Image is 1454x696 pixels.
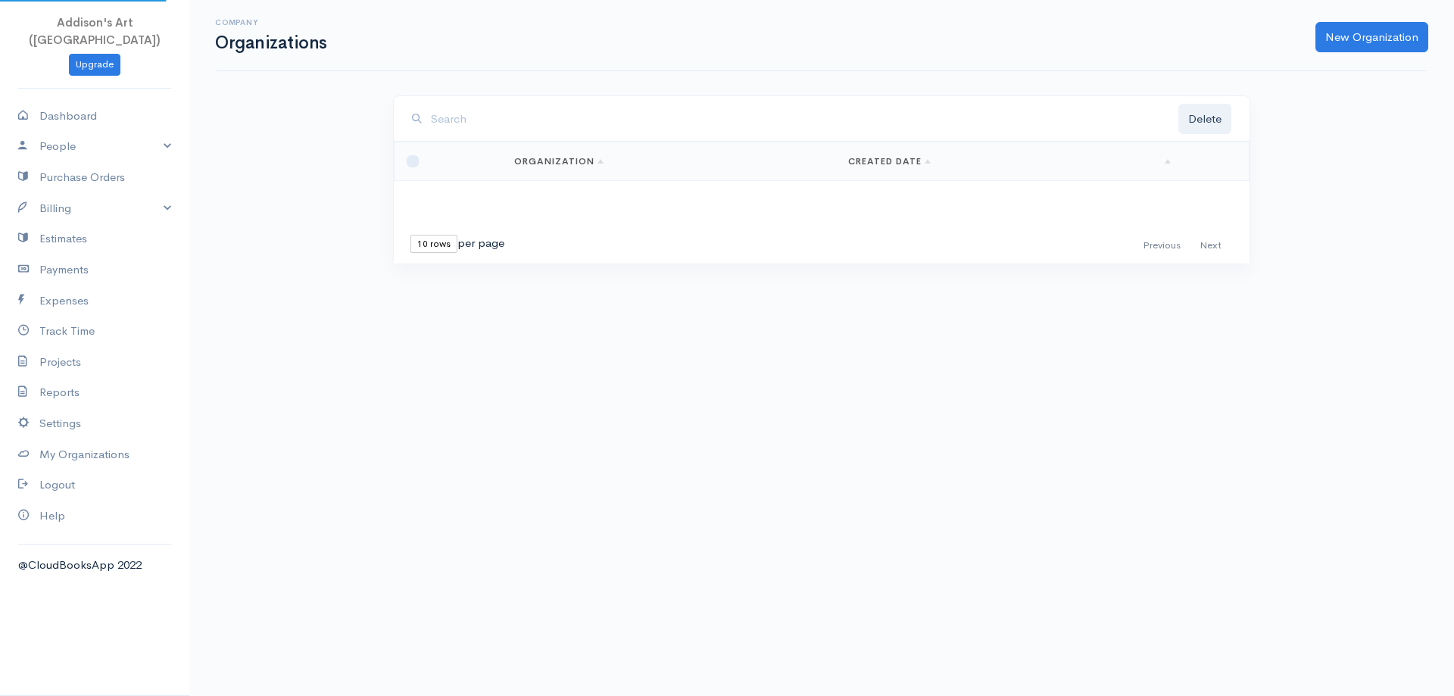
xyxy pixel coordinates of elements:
h6: Company [215,18,327,27]
a: Upgrade [69,54,120,76]
div: @CloudBooksApp 2022 [18,557,171,574]
a: Organization [514,155,604,167]
a: New Organization [1315,22,1428,53]
span: Addison's Art ([GEOGRAPHIC_DATA]) [29,15,161,47]
a: Created Date [848,155,931,167]
div: per page [410,235,504,253]
button: Delete [1178,104,1231,135]
h1: Organizations [215,33,327,52]
input: Search [431,104,1178,135]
